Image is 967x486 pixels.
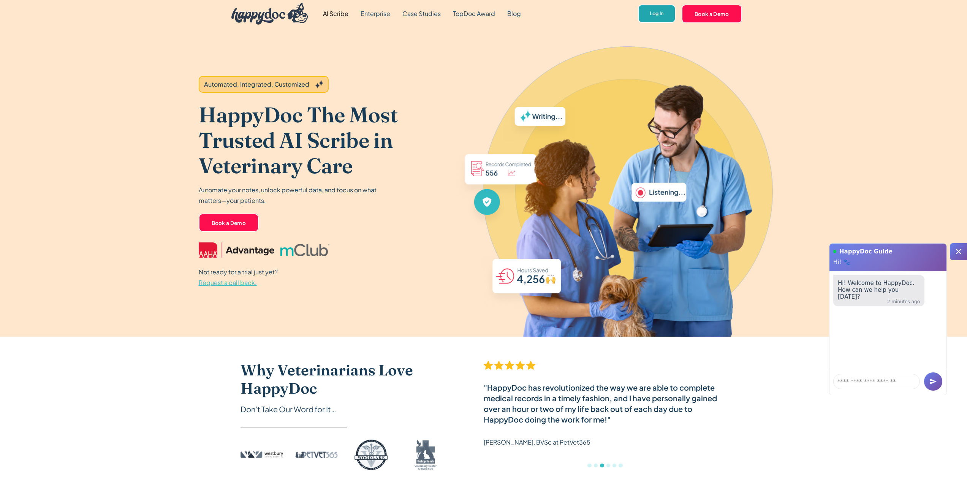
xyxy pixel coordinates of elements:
div: Show slide 6 of 6 [619,464,622,467]
h1: HappyDoc The Most Trusted AI Scribe in Veterinary Care [199,102,455,179]
img: Bishop Ranch logo [405,440,447,470]
div: "HappyDoc has revolutionized the way we are able to complete medical records in a timely fashion,... [484,382,727,425]
div: Automated, Integrated, Customized [204,80,309,89]
img: PetVet 365 logo [295,440,338,470]
p: [PERSON_NAME], BVSc at PetVet365 [484,437,590,448]
a: home [225,1,308,27]
a: Log In [638,5,676,23]
img: Grey sparkles. [315,80,323,89]
div: Show slide 3 of 6 [600,464,604,467]
div: 3 of 6 [484,361,727,475]
img: mclub logo [280,244,329,256]
div: Show slide 1 of 6 [587,464,591,467]
div: Show slide 4 of 6 [606,464,610,467]
div: Show slide 5 of 6 [612,464,616,467]
h2: Why Veterinarians Love HappyDoc [241,361,453,397]
img: HappyDoc Logo: A happy dog with his ear up, listening. [231,3,308,25]
span: Request a call back. [199,279,257,287]
div: carousel [484,361,727,475]
a: Book a Demo [682,5,742,23]
img: Woodlake logo [350,440,392,470]
a: Book a Demo [199,214,259,232]
p: Not ready for a trial just yet? [199,267,278,288]
img: AAHA Advantage logo [199,242,275,258]
img: Westbury [241,440,283,470]
p: Automate your notes, unlock powerful data, and focus on what matters—your patients. [199,185,381,206]
div: Show slide 2 of 6 [594,464,598,467]
div: Don’t Take Our Word for It… [241,404,453,415]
